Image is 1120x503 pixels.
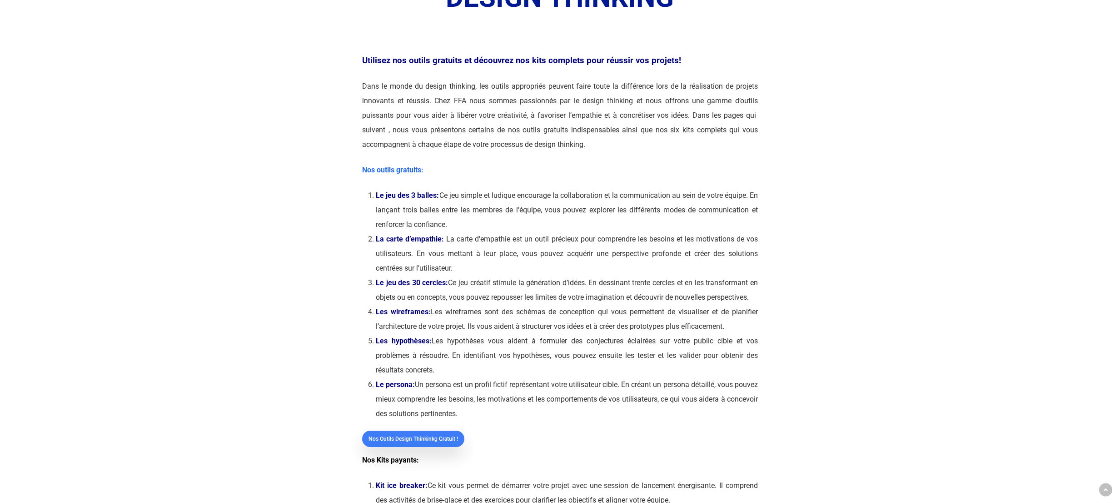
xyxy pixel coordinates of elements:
[376,307,431,316] strong: Les wireframes:
[376,232,758,276] li: La carte d’empathie est un outil précieux pour comprendre les besoins et les motivations de vos u...
[376,305,758,334] li: Les wireframes sont des schémas de conception qui vous permettent de visualiser et de planifier l...
[376,380,415,389] span: Le persona:
[362,431,464,447] a: Nos outils Design Thinkinkg gratuit !
[362,166,423,174] a: Nos outils gratuits:
[368,434,458,443] span: Nos outils Design Thinkinkg gratuit !
[376,481,427,490] span: Kit ice breaker:
[376,188,758,232] li: Ce jeu simple et ludique encourage la collaboration et la communication au sein de votre équipe. ...
[362,79,758,163] p: Dans le monde du design thinking, les outils appropriés peuvent faire toute la différence lors de...
[376,377,758,421] li: Un persona est un profil fictif représentant votre utilisateur cible. En créant un persona détail...
[376,334,758,377] li: Les hypothèses vous aident à formuler des conjectures éclairées sur votre public cible et vos pro...
[376,276,758,305] li: Ce jeu créatif stimule la génération d’idées. En dessinant trente cercles et en les transformant ...
[376,235,444,243] strong: La carte d’empathie:
[376,278,448,287] span: Le jeu des 30 cercles:
[362,55,681,65] span: Utilisez nos outils gratuits et découvrez nos kits complets pour réussir vos projets!
[362,456,419,464] a: Nos Kits payants:
[376,191,439,200] strong: Le jeu des 3 balles:
[376,337,432,345] span: Les hypothèses:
